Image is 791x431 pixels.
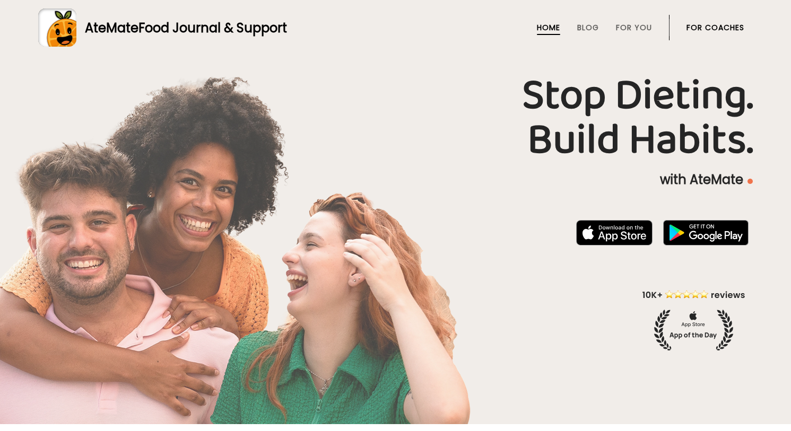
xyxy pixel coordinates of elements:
[38,171,753,188] p: with AteMate
[38,8,753,47] a: AteMateFood Journal & Support
[138,19,287,37] span: Food Journal & Support
[577,23,599,32] a: Blog
[634,288,753,350] img: home-hero-appoftheday.png
[576,220,653,245] img: badge-download-apple.svg
[686,23,744,32] a: For Coaches
[38,74,753,163] h1: Stop Dieting. Build Habits.
[663,220,749,245] img: badge-download-google.png
[537,23,560,32] a: Home
[616,23,652,32] a: For You
[76,19,287,37] div: AteMate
